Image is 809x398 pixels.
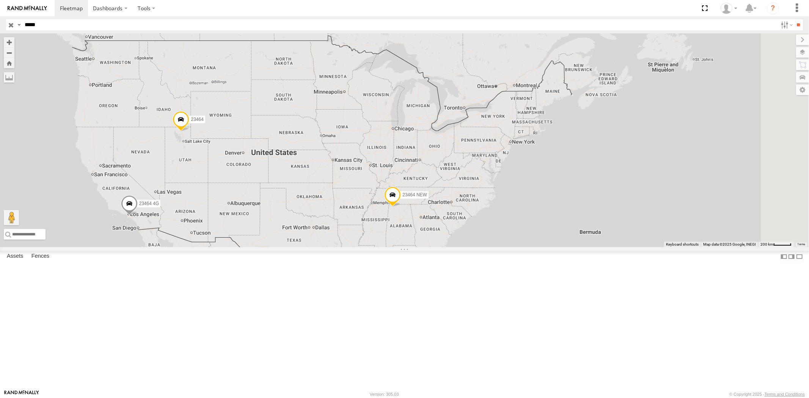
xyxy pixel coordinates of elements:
span: Map data ©2025 Google, INEGI [703,242,756,246]
label: Assets [3,251,27,262]
i: ? [767,2,779,14]
a: Terms and Conditions [765,392,805,396]
label: Dock Summary Table to the Right [788,251,795,262]
button: Zoom in [4,37,14,47]
span: 23464 NEW [402,192,427,197]
div: Version: 305.03 [370,392,399,396]
button: Drag Pegman onto the map to open Street View [4,210,19,225]
span: 23464 [191,117,203,122]
label: Dock Summary Table to the Left [780,251,788,262]
button: Zoom Home [4,58,14,68]
div: Sardor Khadjimedov [718,3,740,14]
img: rand-logo.svg [8,6,47,11]
a: Visit our Website [4,390,39,398]
a: Terms [798,243,806,246]
label: Search Filter Options [778,19,794,30]
label: Search Query [16,19,22,30]
label: Fences [28,251,53,262]
button: Keyboard shortcuts [666,242,699,247]
button: Map Scale: 200 km per 44 pixels [758,242,794,247]
span: 200 km [760,242,773,246]
div: © Copyright 2025 - [729,392,805,396]
span: 23464 4G [139,201,159,206]
label: Map Settings [796,85,809,95]
label: Hide Summary Table [796,251,803,262]
label: Measure [4,72,14,83]
button: Zoom out [4,47,14,58]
